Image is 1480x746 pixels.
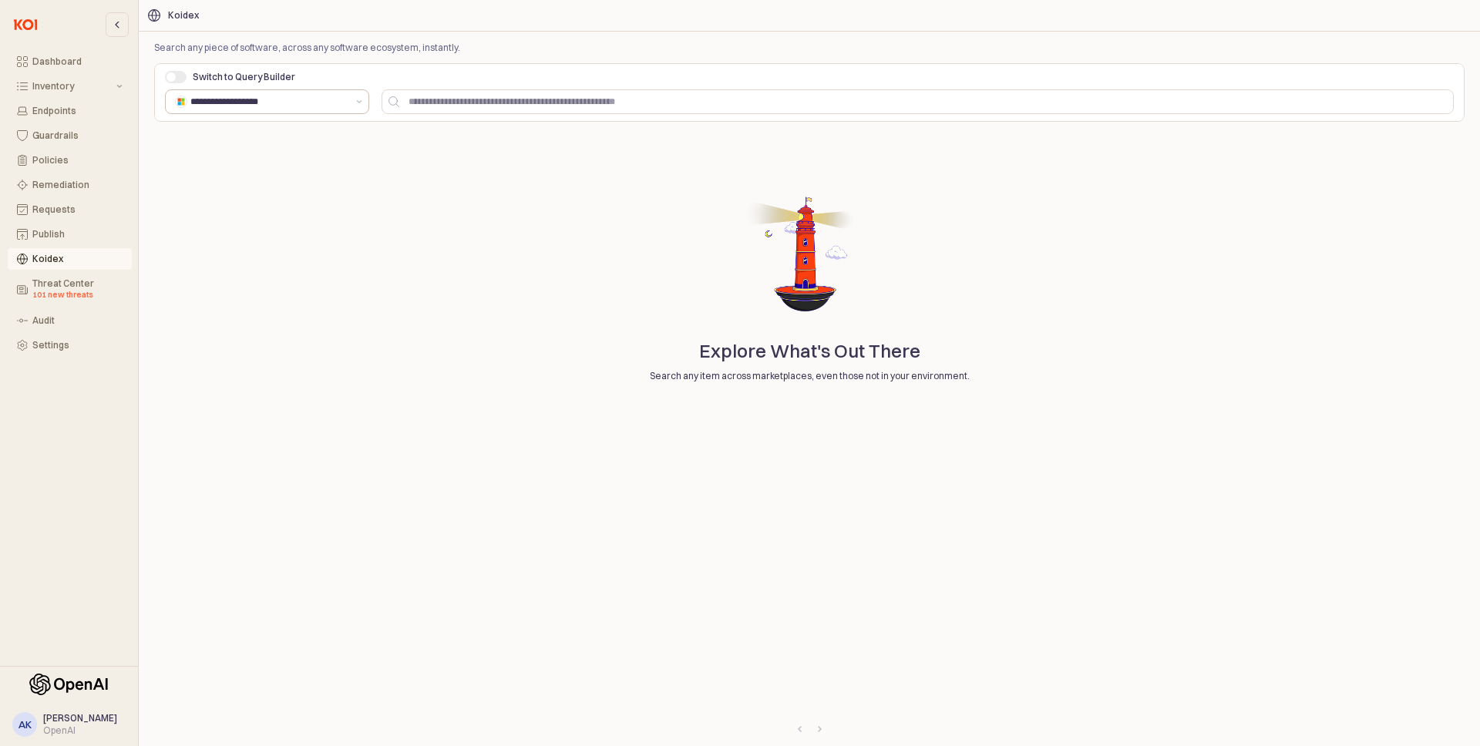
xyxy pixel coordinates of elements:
[32,278,123,301] div: Threat Center
[8,100,132,122] button: Endpoints
[8,248,132,270] button: Koidex
[32,180,123,190] div: Remediation
[12,712,37,737] button: AK
[43,712,117,724] span: [PERSON_NAME]
[32,289,123,301] div: 101 new threats
[32,130,123,141] div: Guardrails
[32,106,123,116] div: Endpoints
[154,41,674,55] p: Search any piece of software, across any software ecosystem, instantly.
[8,76,132,97] button: Inventory
[154,720,1465,738] nav: Pagination
[32,155,123,166] div: Policies
[32,56,123,67] div: Dashboard
[8,150,132,171] button: Policies
[32,81,113,92] div: Inventory
[32,315,123,326] div: Audit
[594,369,1025,383] p: Search any item across marketplaces, even those not in your environment.
[193,71,295,82] span: Switch to Query Builder
[18,717,32,732] div: AK
[32,254,123,264] div: Koidex
[8,310,132,331] button: Audit
[699,337,920,365] p: Explore What's Out There
[8,51,132,72] button: Dashboard
[8,223,132,245] button: Publish
[32,204,123,215] div: Requests
[168,10,199,21] div: Koidex
[8,334,132,356] button: Settings
[8,174,132,196] button: Remediation
[32,340,123,351] div: Settings
[8,199,132,220] button: Requests
[8,273,132,307] button: Threat Center
[350,90,368,113] button: Show suggestions
[43,724,117,737] div: OpenAI
[8,125,132,146] button: Guardrails
[32,229,123,240] div: Publish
